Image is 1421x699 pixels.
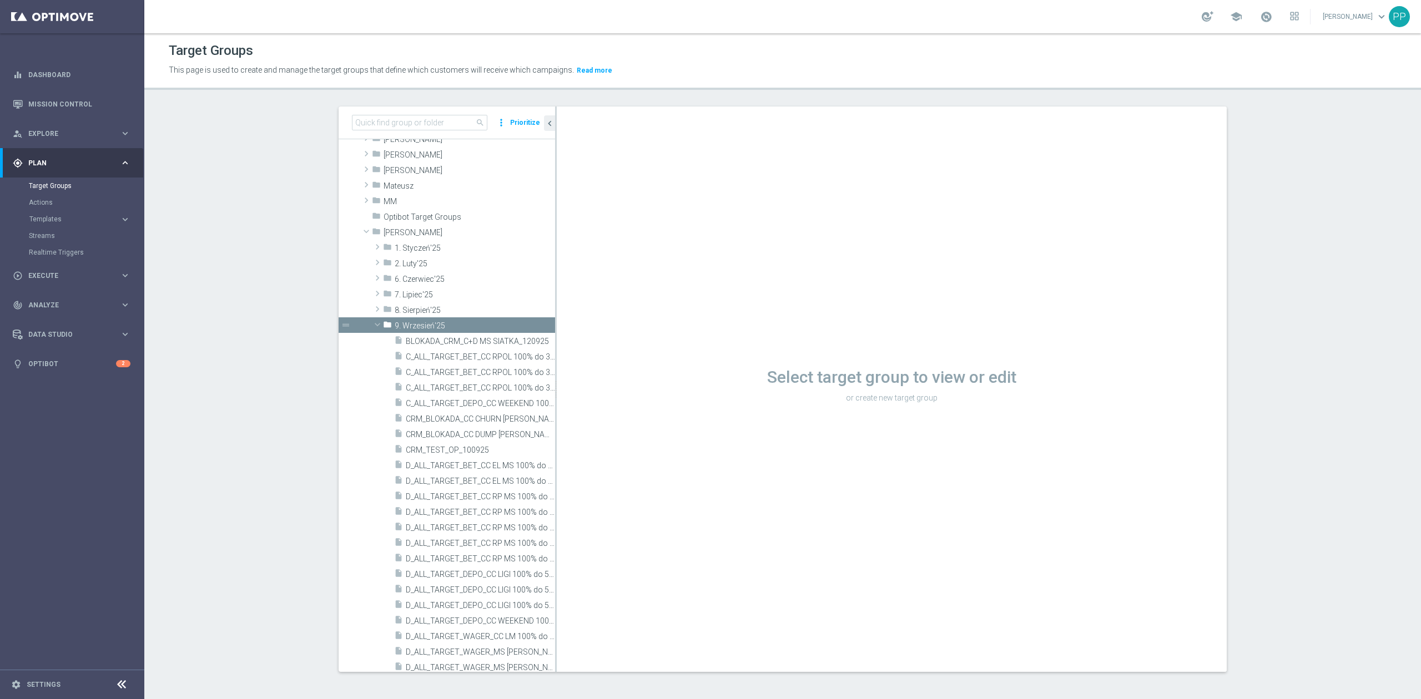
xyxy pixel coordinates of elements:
[120,329,130,340] i: keyboard_arrow_right
[384,197,555,206] span: MM
[29,181,115,190] a: Target Groups
[116,360,130,367] div: 2
[384,150,555,160] span: Maria M.
[394,553,403,566] i: insert_drive_file
[372,227,381,240] i: folder
[29,248,115,257] a: Realtime Triggers
[406,616,555,626] span: D_ALL_TARGET_DEPO_CC WEEKEND 100% do 500 PLN_120925
[13,70,23,80] i: equalizer
[406,337,555,346] span: BLOKADA_CRM_C&#x2B;D MS SIATKA_120925
[28,272,120,279] span: Execute
[406,508,555,517] span: D_ALL_TARGET_BET_CC RP MS 100% do 500 PLN ND SMS_010925
[1375,11,1388,23] span: keyboard_arrow_down
[394,584,403,597] i: insert_drive_file
[11,680,21,690] i: settings
[372,165,381,178] i: folder
[384,181,555,191] span: Mateusz
[372,211,381,224] i: folder
[395,275,555,284] span: 6. Czerwiec&#x27;25
[406,523,555,533] span: D_ALL_TARGET_BET_CC RP MS 100% do 500 PLN SR PUSH_010925
[406,647,555,657] span: D_ALL_TARGET_WAGER_MS SIATKA 100% do 300 PLN SB PUSH_120925
[120,128,130,139] i: keyboard_arrow_right
[120,158,130,168] i: keyboard_arrow_right
[406,399,555,408] span: C_ALL_TARGET_DEPO_CC WEEKEND 100% do 300 PLN_110925
[383,320,392,333] i: folder
[1230,11,1242,23] span: school
[544,115,555,131] button: chevron_left
[169,43,253,59] h1: Target Groups
[395,259,555,269] span: 2. Luty&#x27;25
[394,506,403,519] i: insert_drive_file
[13,158,120,168] div: Plan
[13,60,130,89] div: Dashboard
[1389,6,1410,27] div: PP
[29,244,143,261] div: Realtime Triggers
[13,158,23,168] i: gps_fixed
[508,115,542,130] button: Prioritize
[13,271,23,281] i: play_circle_outline
[27,681,61,688] a: Settings
[394,631,403,644] i: insert_drive_file
[557,393,1227,403] p: or create new target group
[13,129,23,139] i: person_search
[169,65,574,74] span: This page is used to create and manage the target groups that define which customers will receive...
[406,368,555,377] span: C_ALL_TARGET_BET_CC RPOL 100% do 300 PLN SB PUSH_040925
[406,585,555,595] span: D_ALL_TARGET_DEPO_CC LIGI 100% do 500 PLN SB PUSH_120925
[394,662,403,675] i: insert_drive_file
[406,414,555,424] span: CRM_BLOKADA_CC CHURN REPKA 100% do 300 PLN_040925
[394,398,403,411] i: insert_drive_file
[395,306,555,315] span: 8. Sierpie&#x144;&#x27;25
[28,89,130,119] a: Mission Control
[29,198,115,207] a: Actions
[28,349,116,378] a: Optibot
[12,100,131,109] div: Mission Control
[406,492,555,502] span: D_ALL_TARGET_BET_CC RP MS 100% do 500 PLN CZW SMS_010925
[29,216,120,222] div: Templates
[394,429,403,442] i: insert_drive_file
[394,460,403,473] i: insert_drive_file
[12,359,131,368] div: lightbulb Optibot 2
[394,413,403,426] i: insert_drive_file
[383,273,392,286] i: folder
[13,300,23,310] i: track_changes
[13,129,120,139] div: Explore
[1322,8,1389,25] a: [PERSON_NAME]keyboard_arrow_down
[545,118,555,129] i: chevron_left
[406,383,555,393] span: C_ALL_TARGET_BET_CC RPOL 100% do 300 PLN_040925
[557,367,1227,387] h1: Select target group to view or edit
[12,330,131,339] div: Data Studio keyboard_arrow_right
[395,290,555,300] span: 7. Lipiec&#x27;25
[394,336,403,348] i: insert_drive_file
[384,135,555,144] span: Marcin G
[13,330,120,340] div: Data Studio
[394,600,403,612] i: insert_drive_file
[496,115,507,130] i: more_vert
[394,475,403,488] i: insert_drive_file
[383,289,392,302] i: folder
[12,70,131,79] button: equalizer Dashboard
[29,227,143,244] div: Streams
[13,300,120,310] div: Analyze
[394,382,403,395] i: insert_drive_file
[406,663,555,672] span: D_ALL_TARGET_WAGER_MS SIATKA 100% do 300 PLN_120925
[383,242,392,255] i: folder
[406,430,555,439] span: CRM_BLOKADA_CC DUMP REPKA 100% do 500 PLN_040925
[29,178,143,194] div: Target Groups
[406,632,555,641] span: D_ALL_TARGET_WAGER_CC LM 100% do 500 PLN_150925
[372,180,381,193] i: folder
[29,216,109,222] span: Templates
[29,215,131,224] button: Templates keyboard_arrow_right
[476,118,485,127] span: search
[406,477,555,486] span: D_ALL_TARGET_BET_CC EL MS 100% do 500 PLN SB PUSH_040925
[406,461,555,470] span: D_ALL_TARGET_BET_CC EL MS 100% do 500 PLN ND SMS_040925
[395,244,555,253] span: 1. Stycze&#x144;&#x27;25
[12,271,131,280] div: play_circle_outline Execute keyboard_arrow_right
[406,570,555,579] span: D_ALL_TARGET_DEPO_CC LIGI 100% do 500 PLN ND SMS_120925
[120,214,130,225] i: keyboard_arrow_right
[384,166,555,175] span: Maryna Sh.
[12,129,131,138] button: person_search Explore keyboard_arrow_right
[406,539,555,548] span: D_ALL_TARGET_BET_CC RP MS 100% do 500 PLN WT PUSH_010925
[394,351,403,364] i: insert_drive_file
